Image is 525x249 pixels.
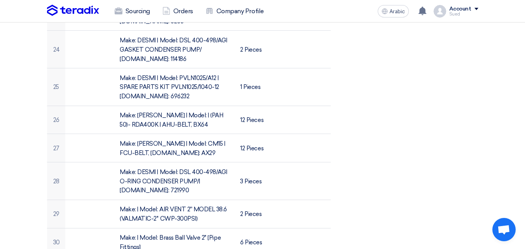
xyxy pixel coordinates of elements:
font: 30 [53,239,60,246]
font: 24 [53,46,60,53]
font: Make: [PERSON_NAME] | Model: CM15 | FCU-BELT, [DOMAIN_NAME]: AX29 [120,140,225,157]
font: Make: DESMI | Model: PVLN1025/A12 | SPARE PARTS KIT PVLN1025/1040-12 [DOMAIN_NAME]: 696232 [120,74,219,100]
font: 29 [53,211,59,218]
font: 6 Pieces [240,239,262,246]
font: 26 [53,117,59,124]
button: Arabic [378,5,409,17]
font: Orders [173,7,193,15]
a: Orders [156,3,199,20]
font: Sued [449,12,460,17]
font: Make: DESMI | Model: DSL 400-498/AGI GASKET CONDENSER PUMP/ [DOMAIN_NAME]: 114186 [120,37,227,63]
img: Teradix logo [47,5,99,16]
font: Make: DESMI | Model: DSL 400-498/AGI O-RING CONDENSER PUMP/| [DOMAIN_NAME]: 721990 [120,169,227,194]
font: 2 Pieces [240,46,262,53]
font: 27 [53,145,59,152]
font: Arabic [389,8,405,15]
font: Company Profile [216,7,264,15]
font: Make: [PERSON_NAME] | Model: | (PAH 50)- RDA400K | AHU-BELT, BX64 [120,112,223,128]
font: Account [449,5,471,12]
font: 1 Pieces [240,84,260,91]
font: Sourcing [126,7,150,15]
div: Open chat [492,218,516,241]
a: Sourcing [108,3,156,20]
font: Make: | Model: AIR VENT 2'' MODEL 38.6 (VALMATIC-2'' CWP-300PSI) [120,206,227,222]
font: 3 Pieces [240,178,262,185]
img: profile_test.png [434,5,446,17]
font: 2 Pieces [240,211,262,218]
font: 12 Pieces [240,117,263,124]
font: 28 [53,178,59,185]
font: 12 Pieces [240,145,263,152]
font: 25 [53,84,59,91]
